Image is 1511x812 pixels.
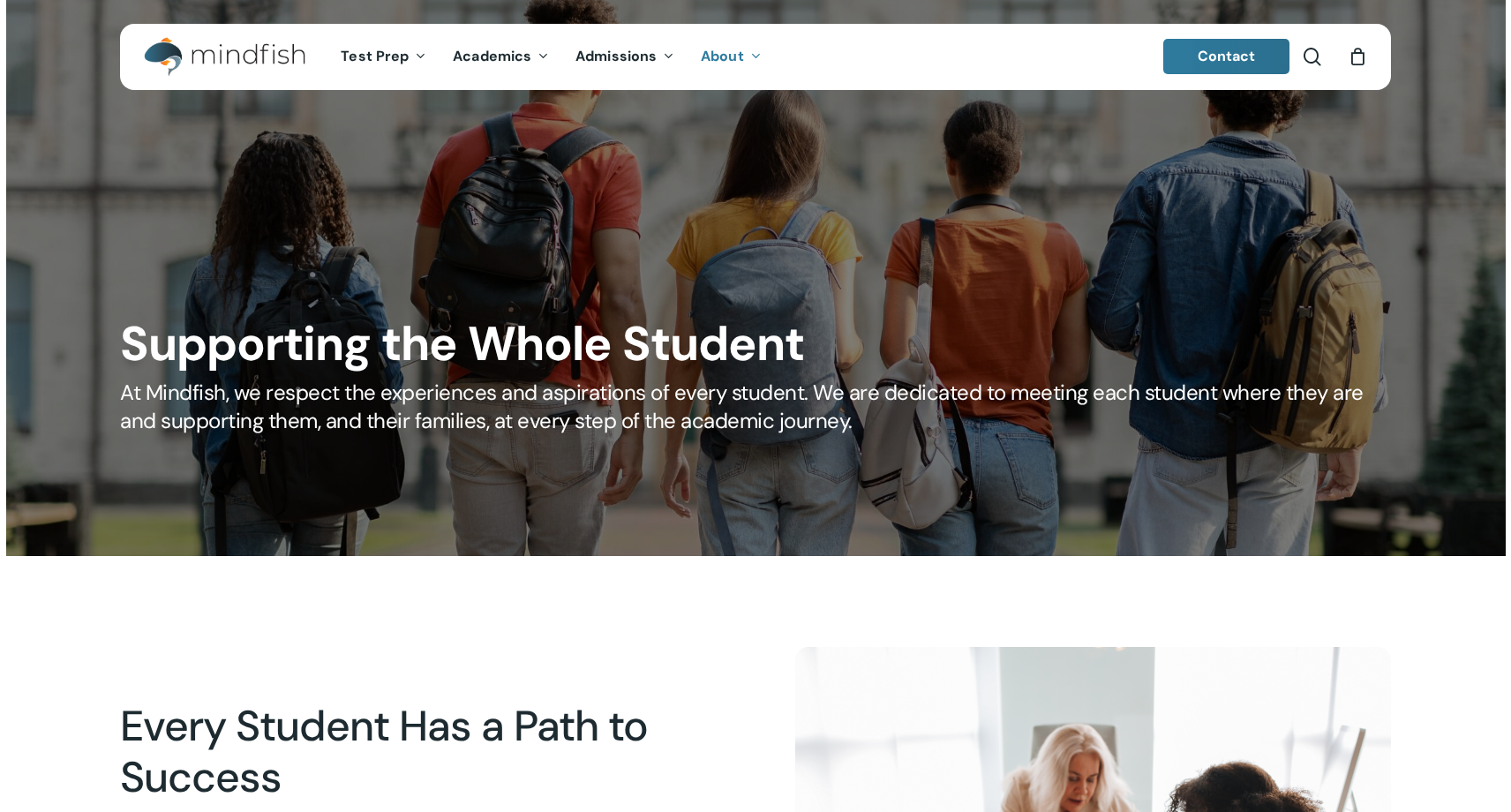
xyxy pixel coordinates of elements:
[440,49,562,64] a: Academics
[1394,695,1486,787] iframe: Chatbot
[120,316,1390,372] h1: Supporting the Whole Student
[120,701,672,803] h2: Every Student Has a Path to Success
[701,47,744,65] span: About
[1163,39,1290,74] a: Contact
[120,379,1390,435] h5: At Mindfish, we respect the experiences and aspirations of every student. We are dedicated to mee...
[327,24,774,90] nav: Main Menu
[120,24,1391,90] header: Main Menu
[562,49,688,64] a: Admissions
[327,49,440,64] a: Test Prep
[1198,47,1256,65] span: Contact
[575,47,657,65] span: Admissions
[688,49,775,64] a: About
[453,47,531,65] span: Academics
[341,47,409,65] span: Test Prep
